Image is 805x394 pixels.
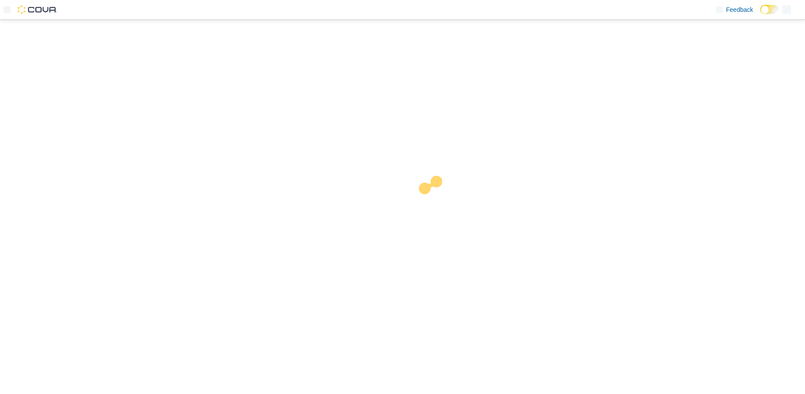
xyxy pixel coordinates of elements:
[402,169,468,235] img: cova-loader
[18,5,57,14] img: Cova
[726,5,753,14] span: Feedback
[760,5,779,14] input: Dark Mode
[712,1,757,18] a: Feedback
